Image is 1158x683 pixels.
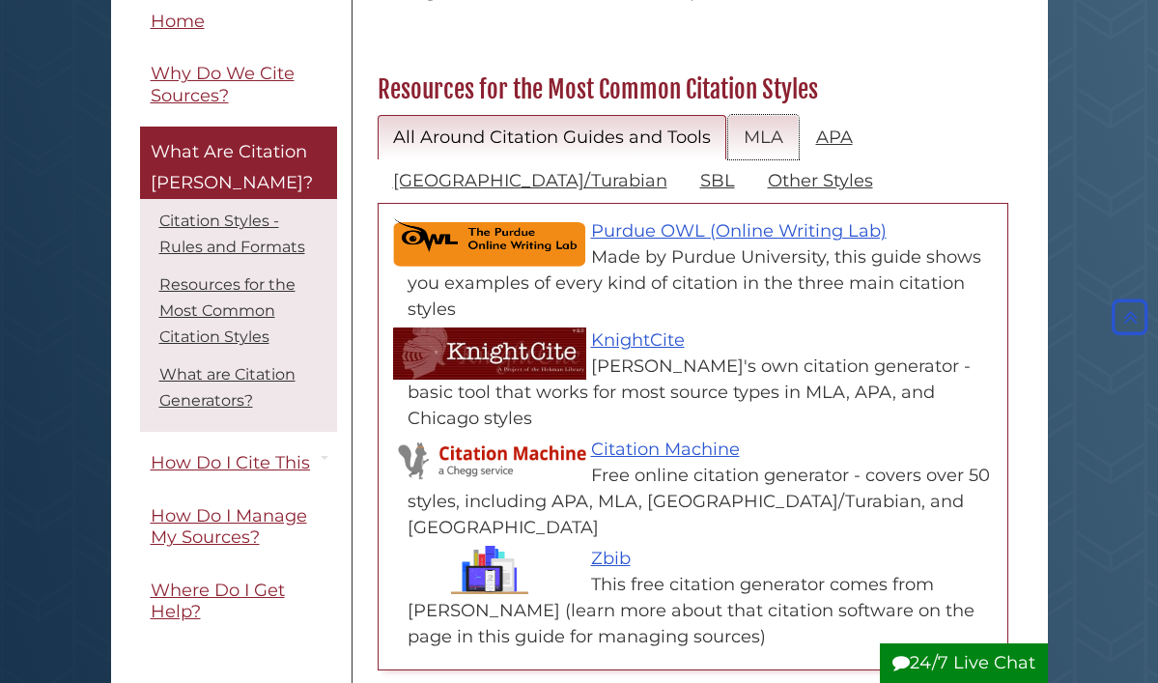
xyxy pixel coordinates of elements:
img: Logo - dark red background with lighter red knight helmet, next to words [393,327,586,380]
span: Home [151,11,205,32]
img: Logo - black text next to black OWL with eye and beak formed by first letters [393,218,586,267]
h2: Resources for the Most Common Citation Styles [368,74,1018,105]
a: Other Styles [752,158,889,204]
a: All Around Citation Guides and Tools [378,115,726,160]
a: What Are Citation [PERSON_NAME]? [140,128,337,200]
div: This free citation generator comes from [PERSON_NAME] (learn more about that citation software on... [408,572,998,650]
a: Back to Top [1107,306,1153,327]
a: Logo - grey squirrel jogging on two legs, next to words Citation Machine [591,439,740,460]
a: Where Do I Get Help? [140,569,337,634]
div: Made by Purdue University, this guide shows you examples of every kind of citation in the three m... [408,244,998,323]
img: Logo - grey squirrel jogging on two legs, next to words [393,437,586,485]
a: SBL [685,158,750,204]
a: Logo - black text next to black OWL with eye and beak formed by first letters Purdue OWL (Online ... [591,220,887,242]
a: APA [801,115,868,160]
a: What are Citation Generators? [159,366,296,411]
a: Resources for the Most Common Citation Styles [159,276,296,347]
a: Citation Styles - Rules and Formats [159,213,305,257]
a: Why Do We Cite Sources? [140,53,337,118]
span: What Are Citation [PERSON_NAME]? [151,142,313,194]
button: 24/7 Live Chat [880,643,1048,683]
div: Free online citation generator - covers over 50 styles, including APA, MLA, [GEOGRAPHIC_DATA]/Tur... [408,463,998,541]
a: [GEOGRAPHIC_DATA]/Turabian [378,158,683,204]
img: Logo - colorful screens and book covers [393,546,586,594]
a: Logo - dark red background with lighter red knight helmet, next to words KnightCite [591,329,685,351]
div: [PERSON_NAME]'s own citation generator - basic tool that works for most source types in MLA, APA,... [408,354,998,432]
span: Why Do We Cite Sources? [151,64,295,107]
span: Where Do I Get Help? [151,580,285,623]
a: How Do I Manage My Sources? [140,495,337,559]
a: How Do I Cite This? [140,442,337,486]
a: MLA [728,115,799,160]
a: Logo - colorful screens and book covers Zbib [591,548,631,569]
span: How Do I Cite This? [151,453,320,474]
span: How Do I Manage My Sources? [151,505,307,549]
